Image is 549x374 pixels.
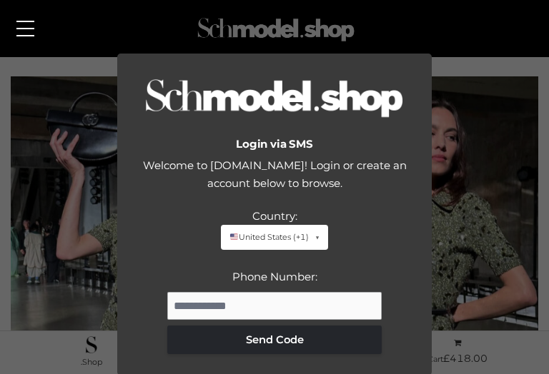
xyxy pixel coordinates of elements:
label: Country: [252,209,297,223]
label: Phone Number: [232,270,317,283]
div: Welcome to [DOMAIN_NAME]! Login or create an account below to browse. [132,156,417,207]
img: 🇺🇸 [230,233,238,241]
img: Logo [146,79,403,121]
span: United States (+1) [229,231,309,244]
button: Send Code [167,325,382,354]
h2: Login via SMS [132,138,417,151]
